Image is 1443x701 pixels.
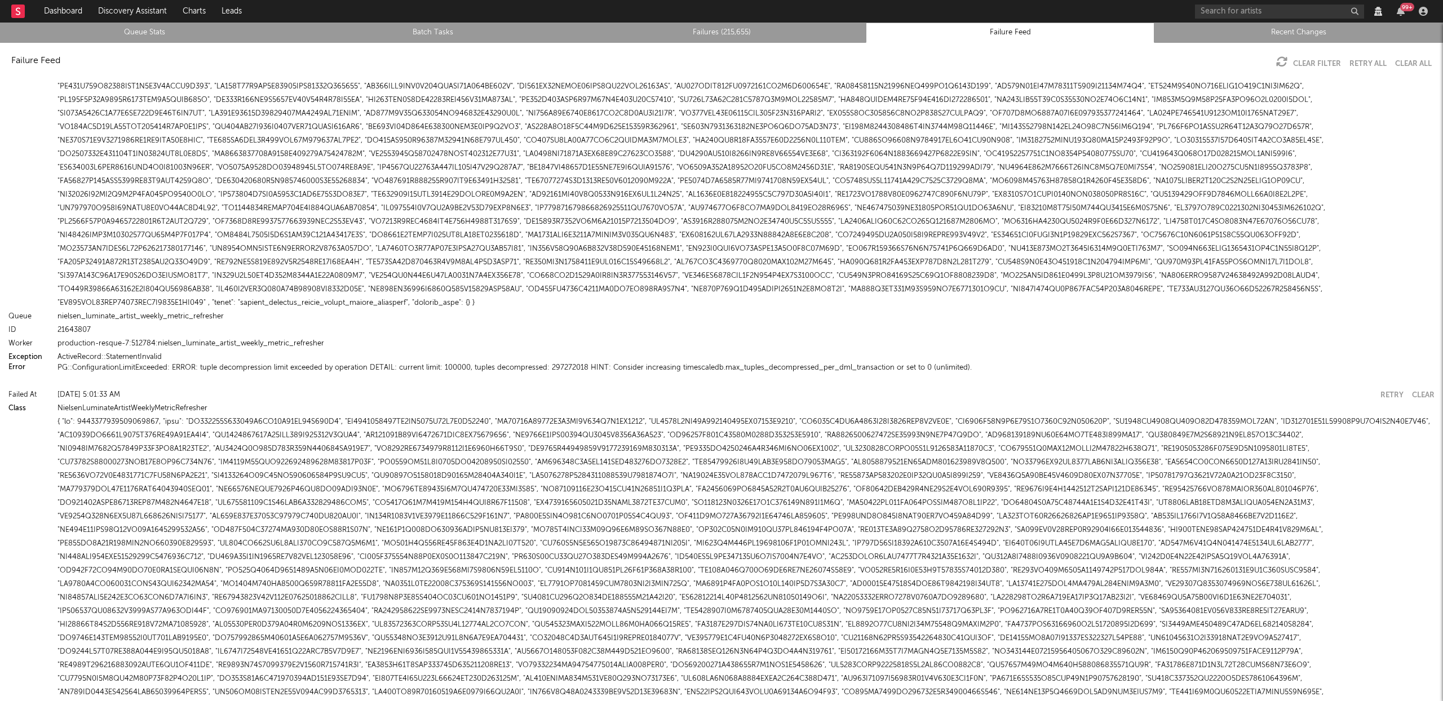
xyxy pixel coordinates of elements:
button: PG::ConfigurationLimitExceeded: ERROR: tuple decompression limit exceeded by operation DETAIL: cu... [57,364,972,371]
a: Failure Feed [872,26,1148,39]
div: Failure Feed [11,54,60,68]
input: Search for artists [1195,5,1364,19]
a: Batch Tasks [295,26,571,39]
div: Failed At [8,388,54,402]
div: NielsenLuminateArtistWeeklyMetricRefresher [57,402,1435,415]
div: Worker [8,337,54,350]
div: [DATE] 5:01:33 AM [57,388,1372,402]
div: 21643807 [57,323,1435,337]
a: Failures (215,655) [583,26,860,39]
a: Exception [8,354,42,361]
button: 99+ [1397,7,1405,16]
a: Clear Filter [1293,60,1341,68]
button: Retry All [1349,60,1387,68]
button: Retry [1380,392,1404,399]
button: Clear All [1395,60,1432,68]
button: Error [8,364,25,371]
div: ID [8,323,54,337]
a: Recent Changes [1161,26,1437,39]
a: Class [8,405,26,412]
a: Queue Stats [6,26,282,39]
div: 99 + [1400,3,1414,11]
div: ActiveRecord::StatementInvalid [57,350,1435,364]
div: production-resque-7:512784:nielsen_luminate_artist_weekly_metric_refresher [57,337,1435,350]
div: Queue [8,310,54,323]
div: nielsen_luminate_artist_weekly_metric_refresher [57,310,1435,323]
button: Clear [1412,392,1435,399]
